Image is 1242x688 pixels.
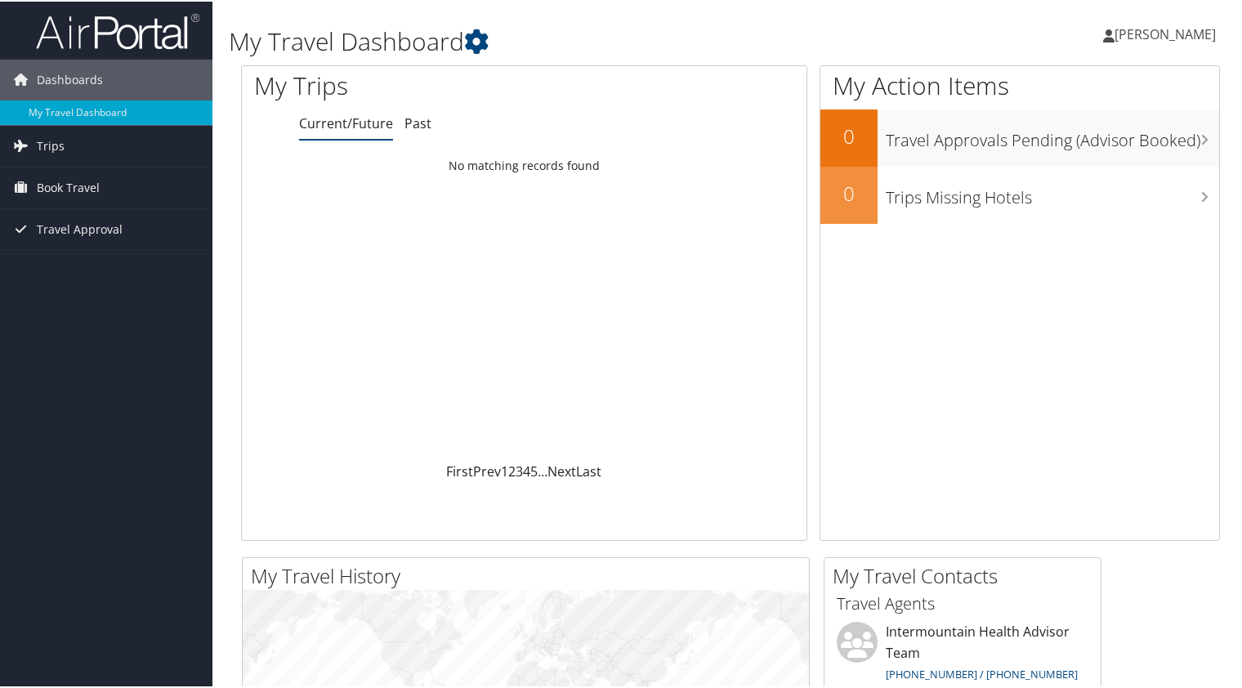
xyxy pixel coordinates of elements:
[538,461,547,479] span: …
[820,67,1219,101] h1: My Action Items
[516,461,523,479] a: 3
[508,461,516,479] a: 2
[1103,8,1232,57] a: [PERSON_NAME]
[837,591,1088,614] h3: Travel Agents
[833,561,1101,588] h2: My Travel Contacts
[36,11,199,49] img: airportal-logo.png
[576,461,601,479] a: Last
[37,166,100,207] span: Book Travel
[37,124,65,165] span: Trips
[886,665,1078,680] a: [PHONE_NUMBER] / [PHONE_NUMBER]
[820,165,1219,222] a: 0Trips Missing Hotels
[501,461,508,479] a: 1
[404,113,431,131] a: Past
[1115,24,1216,42] span: [PERSON_NAME]
[547,461,576,479] a: Next
[530,461,538,479] a: 5
[473,461,501,479] a: Prev
[37,58,103,99] span: Dashboards
[251,561,809,588] h2: My Travel History
[229,23,898,57] h1: My Travel Dashboard
[820,108,1219,165] a: 0Travel Approvals Pending (Advisor Booked)
[446,461,473,479] a: First
[886,176,1219,208] h3: Trips Missing Hotels
[886,119,1219,150] h3: Travel Approvals Pending (Advisor Booked)
[242,150,806,179] td: No matching records found
[37,208,123,248] span: Travel Approval
[523,461,530,479] a: 4
[820,178,878,206] h2: 0
[820,121,878,149] h2: 0
[254,67,559,101] h1: My Trips
[299,113,393,131] a: Current/Future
